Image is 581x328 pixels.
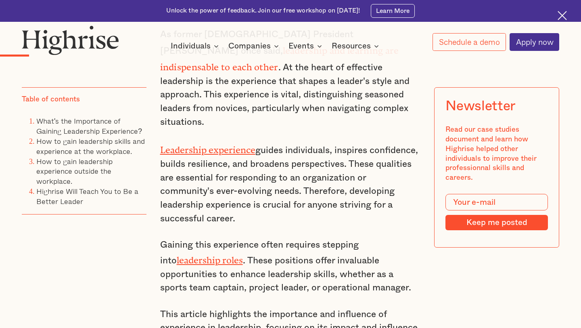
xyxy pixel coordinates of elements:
[160,142,421,226] p: guides individuals, inspires confidence, builds resilience, and broadens perspectives. These qual...
[36,115,142,137] a: What's the Importance of Gaining Leadership Experience?
[228,41,271,51] div: Companies
[22,95,80,105] div: Table of contents
[558,11,567,20] img: Cross icon
[433,33,506,51] a: Schedule a demo
[446,194,548,211] input: Your e-mail
[160,28,421,129] p: As former [DEMOGRAPHIC_DATA] President [PERSON_NAME] once said, . At the heart of effective leade...
[36,186,138,207] a: Highrise Will Teach You to Be a Better Leader
[446,194,548,231] form: Modal Form
[160,45,399,68] strong: leadership and learning are indispensable to each other
[160,145,255,151] a: Leadership experience
[177,255,243,261] a: leadership roles
[22,25,119,55] img: Highrise logo
[446,215,548,231] input: Keep me posted
[36,156,113,187] a: How to gain leadership experience outside the workplace.
[332,41,381,51] div: Resources
[36,135,145,157] a: How to gain leadership skills and experience at the workplace.
[288,41,324,51] div: Events
[171,41,221,51] div: Individuals
[160,238,421,295] p: Gaining this experience often requires stepping into . These positions offer invaluable opportuni...
[371,4,414,18] a: Learn More
[446,125,548,183] div: Read our case studies document and learn how Highrise helped other individuals to improve their p...
[228,41,281,51] div: Companies
[171,41,211,51] div: Individuals
[510,33,559,51] a: Apply now
[446,99,516,114] div: Newsletter
[332,41,371,51] div: Resources
[288,41,314,51] div: Events
[166,6,360,15] div: Unlock the power of feedback. Join our free workshop on [DATE]!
